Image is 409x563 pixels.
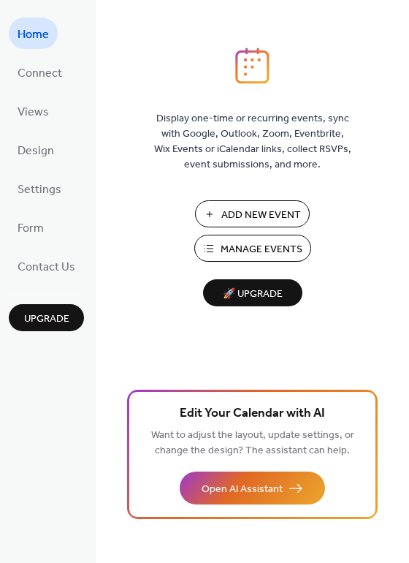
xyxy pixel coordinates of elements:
[9,304,84,331] button: Upgrade
[202,482,283,497] span: Open AI Assistant
[18,178,61,201] span: Settings
[212,284,294,304] span: 🚀 Upgrade
[180,404,325,424] span: Edit Your Calendar with AI
[9,95,58,126] a: Views
[151,426,354,461] span: Want to adjust the layout, update settings, or change the design? The assistant can help.
[18,23,49,46] span: Home
[154,111,351,173] span: Display one-time or recurring events, sync with Google, Outlook, Zoom, Eventbrite, Wix Events or ...
[194,235,311,262] button: Manage Events
[221,208,301,223] span: Add New Event
[18,62,62,85] span: Connect
[221,242,302,257] span: Manage Events
[18,256,75,279] span: Contact Us
[18,140,54,162] span: Design
[9,18,58,49] a: Home
[180,472,325,505] button: Open AI Assistant
[18,101,49,124] span: Views
[9,173,70,204] a: Settings
[9,134,63,165] a: Design
[9,250,84,281] a: Contact Us
[9,56,71,88] a: Connect
[195,200,310,227] button: Add New Event
[235,48,269,84] img: logo_icon.svg
[24,311,69,327] span: Upgrade
[203,279,302,306] button: 🚀 Upgrade
[9,211,53,243] a: Form
[18,217,44,240] span: Form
